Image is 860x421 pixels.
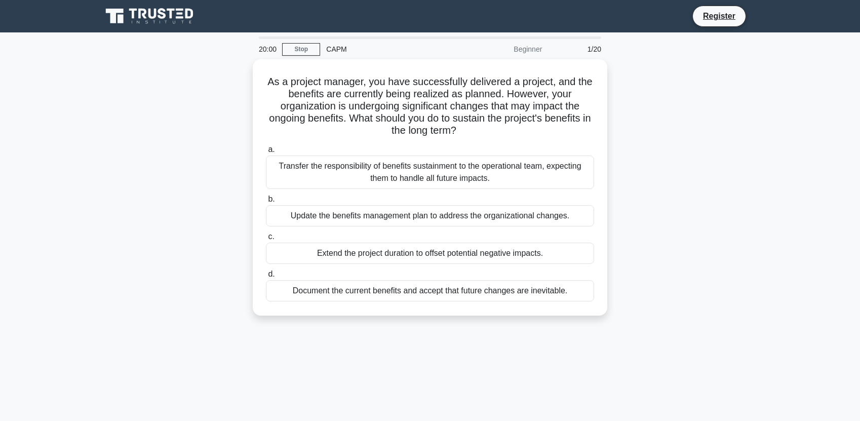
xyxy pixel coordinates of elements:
div: CAPM [320,39,459,59]
div: Beginner [459,39,548,59]
div: Document the current benefits and accept that future changes are inevitable. [266,280,594,301]
a: Register [697,10,741,22]
div: Transfer the responsibility of benefits sustainment to the operational team, expecting them to ha... [266,156,594,189]
div: Extend the project duration to offset potential negative impacts. [266,243,594,264]
span: a. [268,145,275,154]
div: Update the benefits management plan to address the organizational changes. [266,205,594,226]
span: c. [268,232,274,241]
a: Stop [282,43,320,56]
div: 20:00 [253,39,282,59]
div: 1/20 [548,39,607,59]
span: b. [268,195,275,203]
span: d. [268,270,275,278]
h5: As a project manager, you have successfully delivered a project, and the benefits are currently b... [265,75,595,137]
